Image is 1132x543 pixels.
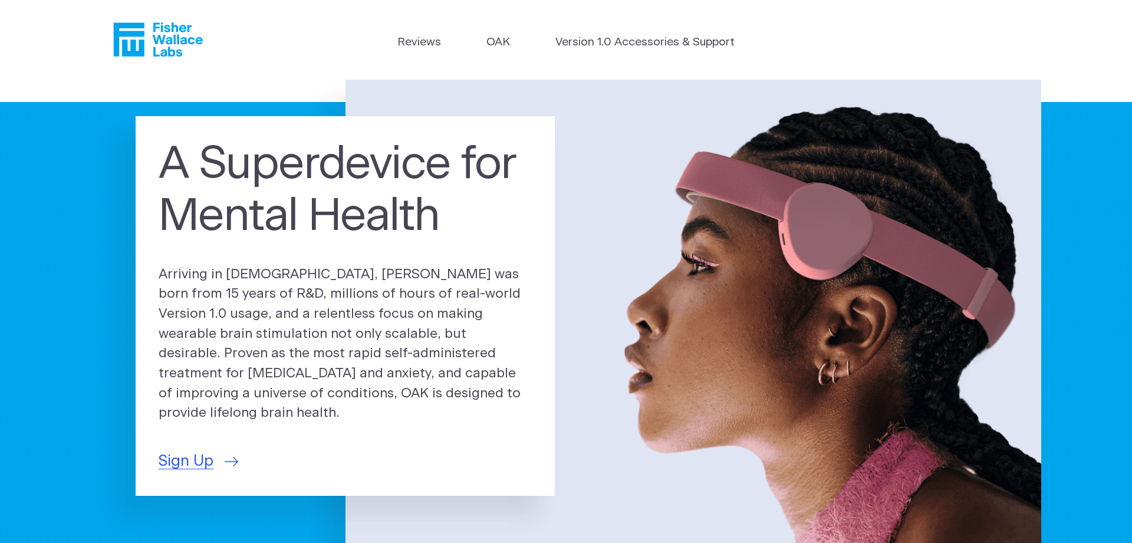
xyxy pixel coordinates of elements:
p: Arriving in [DEMOGRAPHIC_DATA], [PERSON_NAME] was born from 15 years of R&D, millions of hours of... [159,265,532,424]
a: Sign Up [159,450,238,473]
a: Fisher Wallace [113,22,203,57]
span: Sign Up [159,450,213,473]
a: OAK [486,34,510,51]
h1: A Superdevice for Mental Health [159,139,532,243]
a: Reviews [397,34,441,51]
a: Version 1.0 Accessories & Support [555,34,735,51]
